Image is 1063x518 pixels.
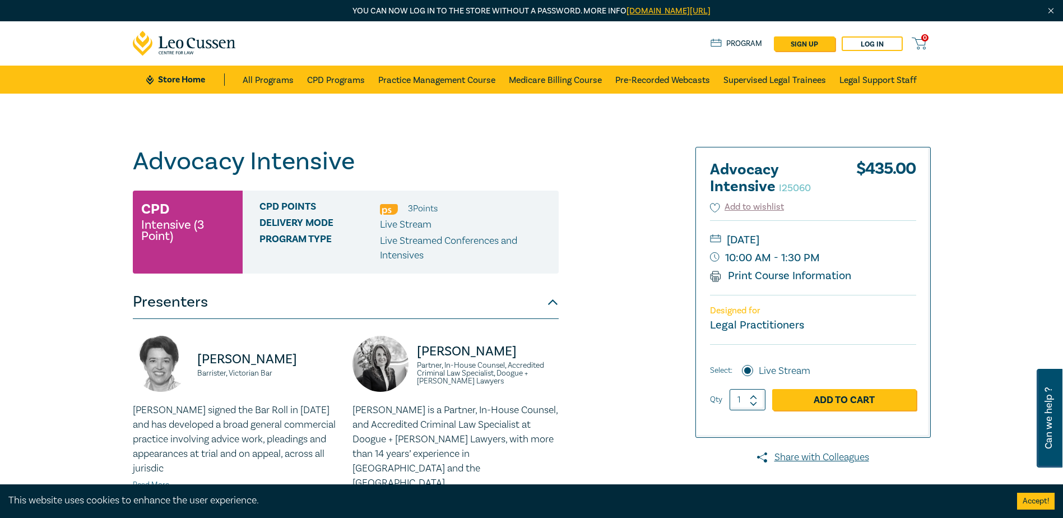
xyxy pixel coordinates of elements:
[133,147,559,176] h1: Advocacy Intensive
[1017,493,1055,510] button: Accept cookies
[380,234,550,263] p: Live Streamed Conferences and Intensives
[259,218,380,232] span: Delivery Mode
[509,66,602,94] a: Medicare Billing Course
[197,350,339,368] p: [PERSON_NAME]
[921,34,929,41] span: 0
[259,201,380,216] span: CPD Points
[197,369,339,377] small: Barrister, Victorian Bar
[133,5,931,17] p: You can now log in to the store without a password. More info
[133,285,559,319] button: Presenters
[141,219,234,242] small: Intensive (3 Point)
[626,6,711,16] a: [DOMAIN_NAME][URL]
[710,394,722,406] label: Qty
[710,306,916,316] p: Designed for
[710,269,852,283] a: Print Course Information
[243,66,294,94] a: All Programs
[133,336,189,392] img: https://s3.ap-southeast-2.amazonaws.com/leo-cussen-store-production-content/Contacts/Kate%20Ander...
[710,201,785,214] button: Add to wishlist
[774,36,835,51] a: sign up
[710,364,732,377] span: Select:
[710,231,916,249] small: [DATE]
[133,480,169,490] a: Read More
[146,73,224,86] a: Store Home
[772,389,916,410] a: Add to Cart
[710,161,833,195] h2: Advocacy Intensive
[352,336,409,392] img: https://s3.ap-southeast-2.amazonaws.com/leo-cussen-store-production-content/Contacts/Sophie%20Par...
[133,403,339,476] p: [PERSON_NAME] signed the Bar Roll in [DATE] and has developed a broad general commercial practice...
[710,318,804,332] small: Legal Practitioners
[695,450,931,465] a: Share with Colleagues
[378,66,495,94] a: Practice Management Course
[8,493,1000,508] div: This website uses cookies to enhance the user experience.
[710,249,916,267] small: 10:00 AM - 1:30 PM
[856,161,916,201] div: $ 435.00
[711,38,763,50] a: Program
[1046,6,1056,16] img: Close
[723,66,826,94] a: Supervised Legal Trainees
[779,182,811,195] small: I25060
[141,199,169,219] h3: CPD
[352,403,559,491] p: [PERSON_NAME] is a Partner, In-House Counsel, and Accredited Criminal Law Specialist at Doogue + ...
[259,234,380,263] span: Program type
[307,66,365,94] a: CPD Programs
[408,201,438,216] li: 3 Point s
[759,364,810,378] label: Live Stream
[380,218,431,231] span: Live Stream
[842,36,903,51] a: Log in
[417,343,559,360] p: [PERSON_NAME]
[417,362,559,385] small: Partner, In-House Counsel, Accredited Criminal Law Specialist, Doogue + [PERSON_NAME] Lawyers
[380,204,398,215] img: Professional Skills
[730,389,765,410] input: 1
[615,66,710,94] a: Pre-Recorded Webcasts
[1043,376,1054,461] span: Can we help ?
[839,66,917,94] a: Legal Support Staff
